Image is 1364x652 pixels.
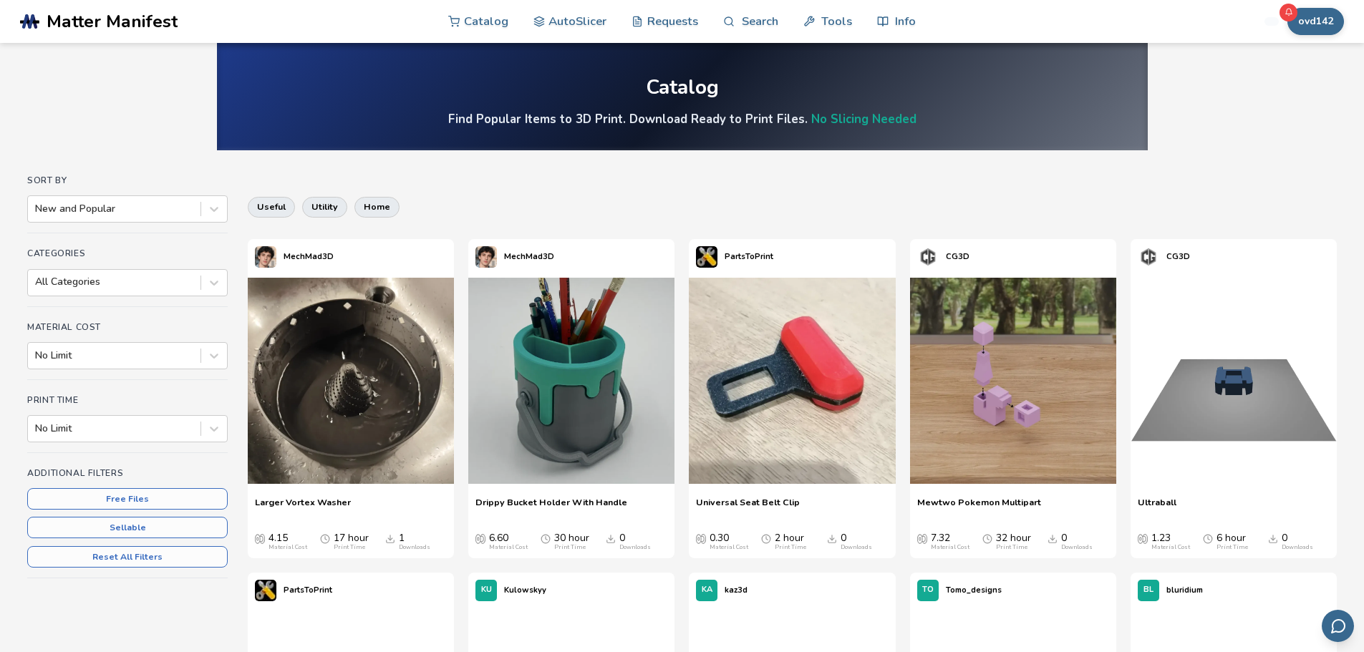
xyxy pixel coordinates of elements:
div: Downloads [619,544,651,551]
p: kaz3d [725,583,748,598]
a: MechMad3D's profileMechMad3D [468,239,561,275]
h4: Additional Filters [27,468,228,478]
div: Downloads [841,544,872,551]
button: Reset All Filters [27,546,228,568]
div: Downloads [399,544,430,551]
div: Print Time [334,544,365,551]
div: 7.32 [931,532,969,551]
div: Material Cost [1151,544,1190,551]
div: 32 hour [996,532,1031,551]
span: Downloads [385,532,395,544]
a: Larger Vortex Washer [255,497,351,518]
span: Average Print Time [1203,532,1213,544]
input: No Limit [35,423,38,434]
div: Downloads [1282,544,1313,551]
p: CG3D [1166,249,1190,264]
img: MechMad3D's profile [255,246,276,268]
img: CG3D's profile [917,246,939,268]
span: Matter Manifest [47,11,178,31]
div: 6.60 [489,532,528,551]
span: Average Cost [1138,532,1148,544]
span: Downloads [606,532,616,544]
img: CG3D's profile [1138,246,1159,268]
div: Downloads [1061,544,1093,551]
input: New and Popular [35,203,38,215]
a: CG3D's profileCG3D [910,239,977,275]
img: PartsToPrint's profile [255,580,276,601]
a: Drippy Bucket Holder With Handle [475,497,627,518]
input: All Categories [35,276,38,288]
h4: Categories [27,248,228,258]
p: Tomo_designs [946,583,1002,598]
span: Downloads [1048,532,1058,544]
img: PartsToPrint's profile [696,246,717,268]
span: Average Print Time [541,532,551,544]
button: ovd142 [1287,8,1344,35]
div: Catalog [646,77,719,99]
button: Sellable [27,517,228,538]
span: Average Print Time [982,532,992,544]
button: Send feedback via email [1322,610,1354,642]
div: 0 [841,532,872,551]
span: Downloads [1268,532,1278,544]
div: 0 [1061,532,1093,551]
div: Print Time [554,544,586,551]
span: Average Print Time [761,532,771,544]
a: No Slicing Needed [811,111,916,127]
input: No Limit [35,350,38,361]
p: PartsToPrint [725,249,773,264]
div: 4.15 [269,532,307,551]
span: Average Print Time [320,532,330,544]
div: Print Time [1217,544,1248,551]
p: MechMad3D [504,249,554,264]
button: home [354,197,400,217]
h4: Material Cost [27,322,228,332]
div: Material Cost [489,544,528,551]
span: BL [1143,585,1153,595]
div: 2 hour [775,532,806,551]
span: KU [481,585,492,595]
div: Material Cost [710,544,748,551]
a: PartsToPrint's profilePartsToPrint [248,573,339,608]
span: Average Cost [255,532,265,544]
a: Ultraball [1138,497,1176,518]
a: 1_Print_Preview [1131,275,1337,490]
div: Print Time [996,544,1027,551]
p: Kulowskyy [504,583,546,598]
div: 1 [399,532,430,551]
p: CG3D [946,249,969,264]
div: Material Cost [931,544,969,551]
span: TO [922,585,934,595]
h4: Print Time [27,395,228,405]
span: Average Cost [696,532,706,544]
a: Universal Seat Belt Clip [696,497,800,518]
div: Print Time [775,544,806,551]
div: 30 hour [554,532,589,551]
span: Average Cost [917,532,927,544]
div: 0 [619,532,651,551]
a: Mewtwo Pokemon Multipart [917,497,1041,518]
span: KA [702,585,712,595]
img: MechMad3D's profile [475,246,497,268]
div: 17 hour [334,532,369,551]
button: Free Files [27,488,228,510]
span: Downloads [827,532,837,544]
div: Material Cost [269,544,307,551]
button: utility [302,197,347,217]
a: CG3D's profileCG3D [1131,239,1197,275]
div: 1.23 [1151,532,1190,551]
span: Average Cost [475,532,485,544]
div: 0.30 [710,532,748,551]
h4: Find Popular Items to 3D Print. Download Ready to Print Files. [448,111,916,127]
button: useful [248,197,295,217]
img: 1_Print_Preview [1131,278,1337,484]
div: 6 hour [1217,532,1248,551]
p: PartsToPrint [284,583,332,598]
a: MechMad3D's profileMechMad3D [248,239,341,275]
div: 0 [1282,532,1313,551]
